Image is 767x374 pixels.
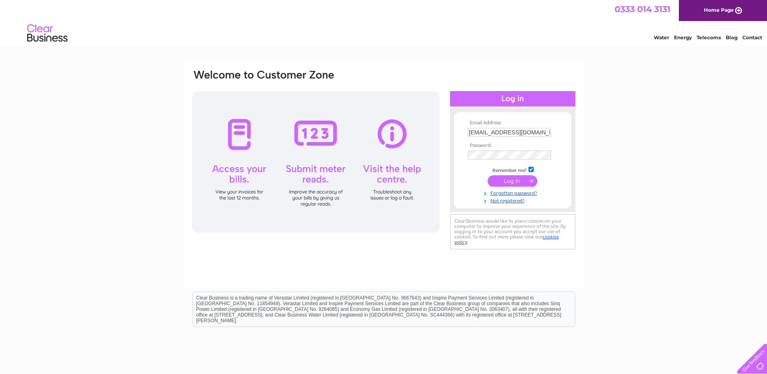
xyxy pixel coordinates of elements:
[726,34,737,40] a: Blog
[488,175,537,187] input: Submit
[454,234,559,245] a: cookies policy
[674,34,692,40] a: Energy
[466,166,560,174] td: Remember me?
[466,143,560,149] th: Password:
[468,196,560,204] a: Not registered?
[468,189,560,196] a: Forgotten password?
[450,214,575,249] div: Clear Business would like to place cookies on your computer to improve your experience of the sit...
[27,21,68,46] img: logo.png
[615,4,670,14] a: 0333 014 3131
[654,34,669,40] a: Water
[193,4,575,39] div: Clear Business is a trading name of Verastar Limited (registered in [GEOGRAPHIC_DATA] No. 3667643...
[697,34,721,40] a: Telecoms
[466,120,560,126] th: Email Address:
[742,34,762,40] a: Contact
